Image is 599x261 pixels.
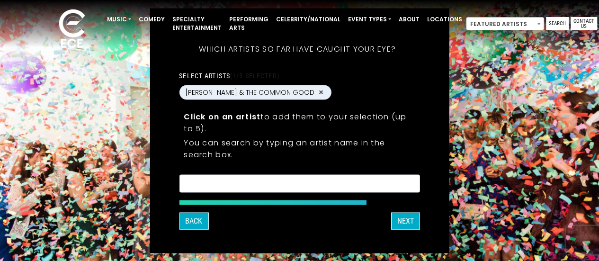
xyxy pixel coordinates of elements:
[395,11,423,27] a: About
[169,11,225,36] a: Specialty Entertainment
[184,136,415,160] p: You can search by typing an artist name in the search box.
[466,17,544,30] span: Featured Artists
[185,87,314,97] span: [PERSON_NAME] & THE COMMON GOOD
[225,11,272,36] a: Performing Arts
[185,180,414,189] textarea: Search
[571,17,597,30] a: Contact Us
[317,88,325,97] button: Remove JUSTIN TRAWICK & THE COMMON GOOD
[391,212,420,229] button: Next
[103,11,135,27] a: Music
[272,11,344,27] a: Celebrity/National
[179,71,279,80] label: Select artists
[135,11,169,27] a: Comedy
[184,110,415,134] p: to add them to your selection (up to 5).
[546,17,569,30] a: Search
[230,72,279,79] span: (1/5 selected)
[466,18,544,31] span: Featured Artists
[423,11,466,27] a: Locations
[344,11,395,27] a: Event Types
[184,111,260,122] strong: Click on an artist
[179,212,208,229] button: Back
[48,7,96,53] img: ece_new_logo_whitev2-1.png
